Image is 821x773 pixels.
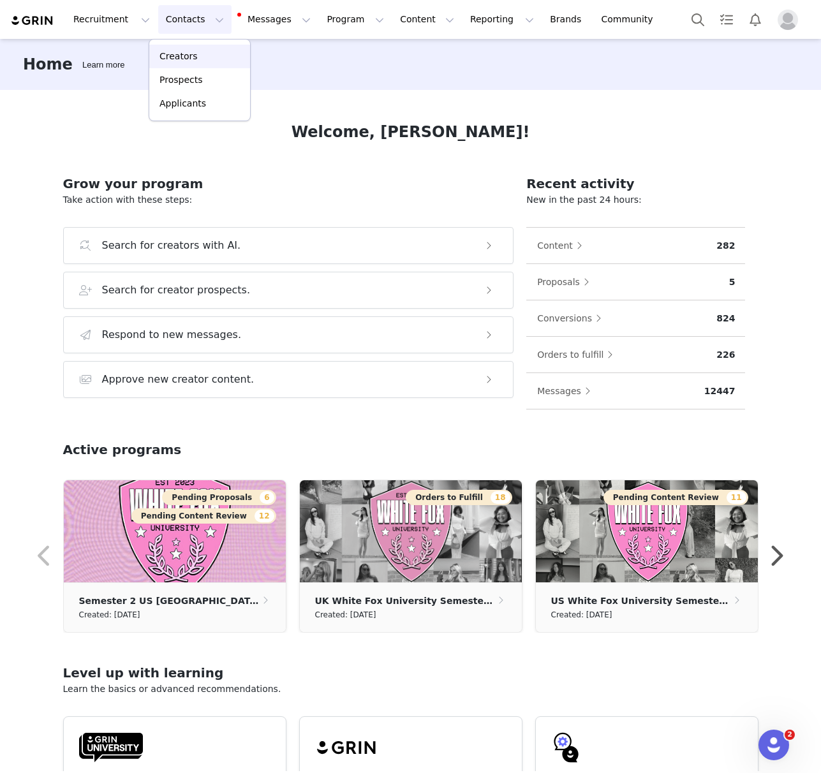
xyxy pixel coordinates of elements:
[102,327,242,342] h3: Respond to new messages.
[536,344,619,365] button: Orders to fulfill
[551,732,582,763] img: GRIN-help-icon.svg
[741,5,769,34] button: Notifications
[102,372,255,387] h3: Approve new creator content.
[232,5,318,34] button: Messages
[770,10,811,30] button: Profile
[319,5,392,34] button: Program
[63,193,514,207] p: Take action with these steps:
[66,5,158,34] button: Recruitment
[684,5,712,34] button: Search
[526,174,745,193] h2: Recent activity
[63,440,182,459] h2: Active programs
[63,663,758,682] h2: Level up with learning
[131,508,276,524] button: Pending Content Review12
[315,608,376,622] small: Created: [DATE]
[551,608,612,622] small: Created: [DATE]
[536,308,608,328] button: Conversions
[716,239,735,253] p: 282
[536,480,758,582] img: ddbb7f20-5602-427a-9df6-5ccb1a29f55d.png
[63,174,514,193] h2: Grow your program
[64,480,286,582] img: 79df8e27-4179-4891-b4ae-df22988c03c7.jpg
[462,5,542,34] button: Reporting
[300,480,522,582] img: 2c7b809f-9069-405b-89f9-63745adb3176.png
[79,732,143,763] img: GRIN-University-Logo-Black.svg
[536,272,596,292] button: Proposals
[102,238,241,253] h3: Search for creators with AI.
[778,10,798,30] img: placeholder-profile.jpg
[315,732,379,763] img: grin-logo-black.svg
[758,730,789,760] iframe: Intercom live chat
[80,59,127,71] div: Tooltip anchor
[159,97,206,110] p: Applicants
[63,682,758,696] p: Learn the basics or advanced recommendations.
[79,594,261,608] p: Semester 2 US [GEOGRAPHIC_DATA] Year 3 2025
[713,5,741,34] a: Tasks
[63,316,514,353] button: Respond to new messages.
[162,490,276,505] button: Pending Proposals6
[63,272,514,309] button: Search for creator prospects.
[729,276,736,289] p: 5
[10,15,55,27] img: grin logo
[63,361,514,398] button: Approve new creator content.
[536,235,589,256] button: Content
[406,490,512,505] button: Orders to Fulfill18
[603,490,748,505] button: Pending Content Review11
[551,594,732,608] p: US White Fox University Semester 1 2024
[158,5,232,34] button: Contacts
[23,53,73,76] h3: Home
[63,227,514,264] button: Search for creators with AI.
[536,381,597,401] button: Messages
[716,312,735,325] p: 824
[594,5,667,34] a: Community
[159,73,202,87] p: Prospects
[785,730,795,740] span: 2
[292,121,530,144] h1: Welcome, [PERSON_NAME]!
[315,594,496,608] p: UK White Fox University Semester 2 2024
[542,5,593,34] a: Brands
[79,608,140,622] small: Created: [DATE]
[716,348,735,362] p: 226
[704,385,736,398] p: 12447
[392,5,462,34] button: Content
[102,283,251,298] h3: Search for creator prospects.
[159,50,198,63] p: Creators
[526,193,745,207] p: New in the past 24 hours:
